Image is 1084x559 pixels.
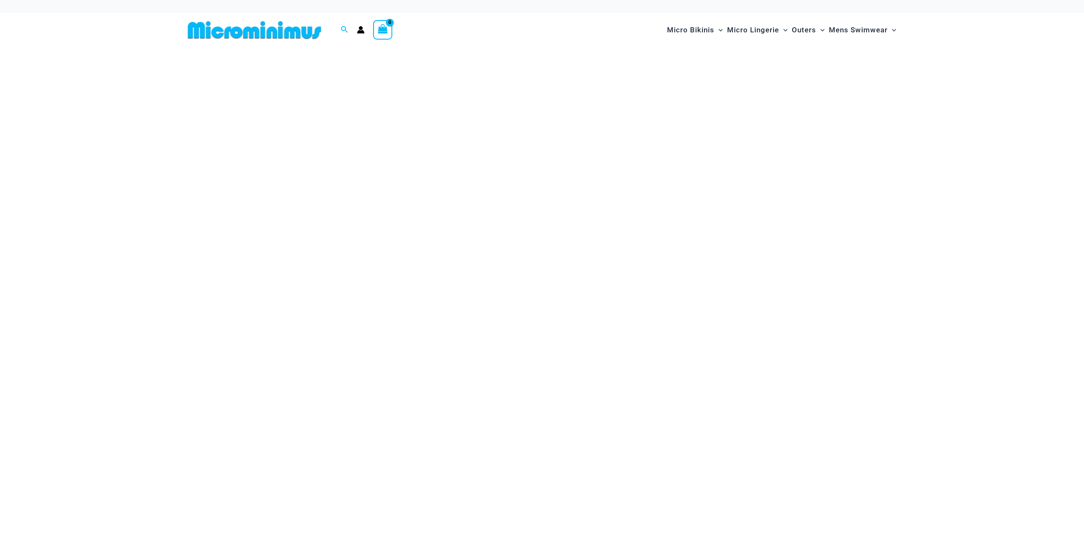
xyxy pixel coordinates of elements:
a: Micro BikinisMenu ToggleMenu Toggle [665,17,725,43]
a: Mens SwimwearMenu ToggleMenu Toggle [827,17,898,43]
span: Menu Toggle [888,19,896,41]
a: Search icon link [341,25,348,35]
a: Micro LingerieMenu ToggleMenu Toggle [725,17,790,43]
span: Menu Toggle [714,19,723,41]
span: Outers [792,19,816,41]
span: Menu Toggle [779,19,788,41]
nav: Site Navigation [664,16,900,44]
span: Micro Bikinis [667,19,714,41]
a: View Shopping Cart, empty [373,20,393,40]
span: Mens Swimwear [829,19,888,41]
a: OutersMenu ToggleMenu Toggle [790,17,827,43]
img: MM SHOP LOGO FLAT [184,20,325,40]
span: Micro Lingerie [727,19,779,41]
a: Account icon link [357,26,365,34]
span: Menu Toggle [816,19,825,41]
